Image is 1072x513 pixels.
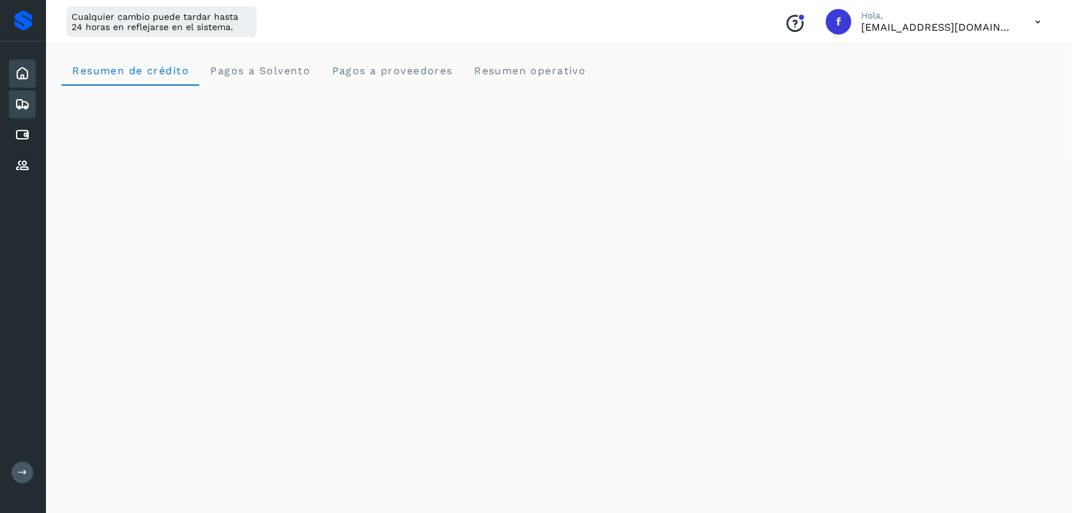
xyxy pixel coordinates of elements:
[862,21,1015,33] p: fepadilla@niagarawater.com
[331,65,453,77] span: Pagos a proveedores
[72,65,189,77] span: Resumen de crédito
[862,10,1015,21] p: Hola,
[66,6,257,37] div: Cualquier cambio puede tardar hasta 24 horas en reflejarse en el sistema.
[210,65,310,77] span: Pagos a Solvento
[473,65,586,77] span: Resumen operativo
[9,121,36,149] div: Cuentas por pagar
[9,90,36,118] div: Embarques
[9,152,36,180] div: Proveedores
[9,59,36,88] div: Inicio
